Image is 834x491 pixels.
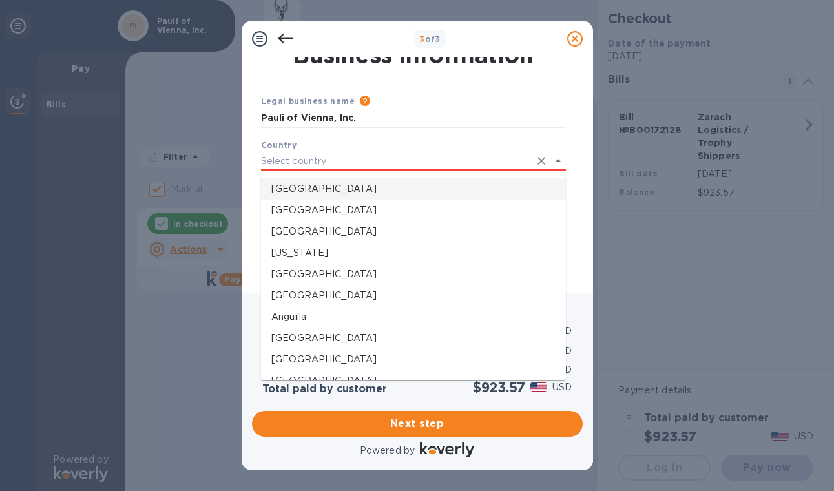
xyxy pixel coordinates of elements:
[420,442,474,457] img: Logo
[271,331,556,345] p: [GEOGRAPHIC_DATA]
[271,182,556,196] p: [GEOGRAPHIC_DATA]
[261,152,530,171] input: Select country
[271,353,556,366] p: [GEOGRAPHIC_DATA]
[532,152,550,170] button: Clear
[419,34,441,44] b: of 3
[419,34,424,44] span: 3
[530,382,548,392] img: USD
[271,289,556,302] p: [GEOGRAPHIC_DATA]
[271,310,556,324] p: Anguilla
[549,152,567,170] button: Close
[360,444,415,457] p: Powered by
[262,383,387,395] h3: Total paid by customer
[473,379,525,395] h2: $923.57
[258,41,568,68] h1: Business Information
[271,225,556,238] p: [GEOGRAPHIC_DATA]
[261,140,297,150] b: Country
[261,96,355,106] b: Legal business name
[261,109,566,128] input: Enter legal business name
[271,246,556,260] p: [US_STATE]
[262,416,572,432] span: Next step
[271,204,556,217] p: [GEOGRAPHIC_DATA]
[271,374,556,388] p: [GEOGRAPHIC_DATA]
[271,267,556,281] p: [GEOGRAPHIC_DATA]
[252,411,583,437] button: Next step
[552,381,572,394] p: USD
